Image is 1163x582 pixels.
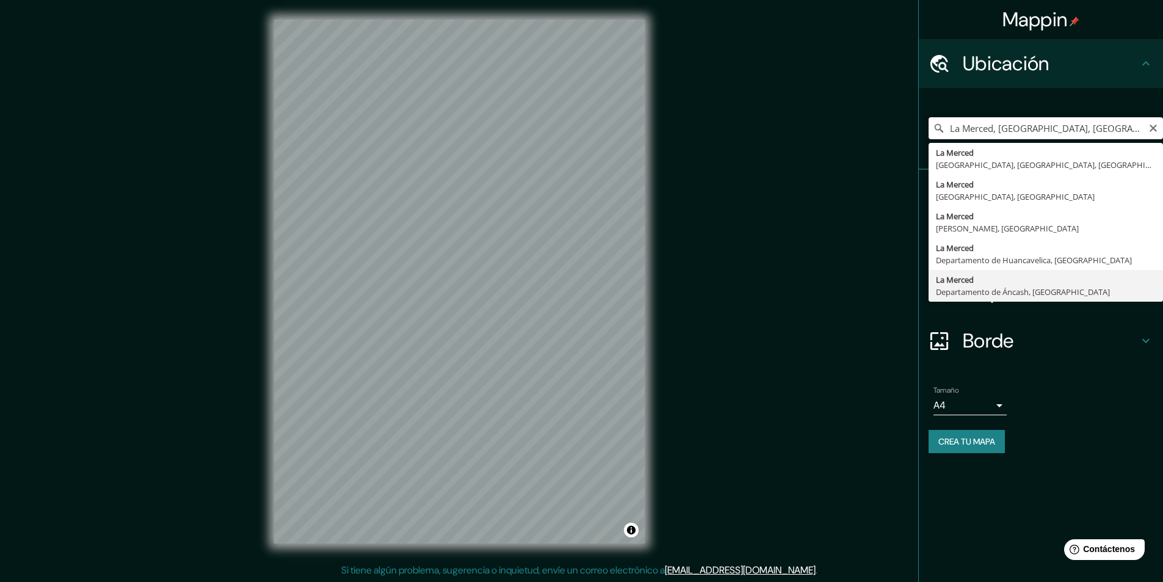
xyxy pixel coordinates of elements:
div: Patas [919,170,1163,219]
font: . [819,563,822,577]
img: pin-icon.png [1070,16,1079,26]
div: Borde [919,316,1163,365]
a: [EMAIL_ADDRESS][DOMAIN_NAME] [665,564,816,577]
iframe: Lanzador de widgets de ayuda [1054,534,1150,569]
font: Crea tu mapa [938,436,995,447]
button: Activar o desactivar atribución [624,523,639,537]
font: Departamento de Huancavelica, [GEOGRAPHIC_DATA] [936,255,1132,266]
button: Claro [1148,122,1158,133]
font: Tamaño [933,385,958,395]
font: A4 [933,399,946,412]
font: Departamento de Áncash, [GEOGRAPHIC_DATA] [936,286,1110,297]
font: Si tiene algún problema, sugerencia o inquietud, envíe un correo electrónico a [341,564,665,577]
font: La Merced [936,147,974,158]
font: Borde [963,328,1014,354]
font: . [817,563,819,577]
font: [GEOGRAPHIC_DATA], [GEOGRAPHIC_DATA] [936,191,1095,202]
font: Ubicación [963,51,1049,76]
font: . [816,564,817,577]
div: Estilo [919,219,1163,267]
font: La Merced [936,179,974,190]
font: La Merced [936,274,974,285]
font: La Merced [936,211,974,222]
div: Disposición [919,267,1163,316]
font: [PERSON_NAME], [GEOGRAPHIC_DATA] [936,223,1079,234]
div: Ubicación [919,39,1163,88]
input: Elige tu ciudad o zona [929,117,1163,139]
font: La Merced [936,242,974,253]
font: Mappin [1002,7,1068,32]
div: A4 [933,396,1007,415]
button: Crea tu mapa [929,430,1005,453]
canvas: Mapa [274,20,645,544]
